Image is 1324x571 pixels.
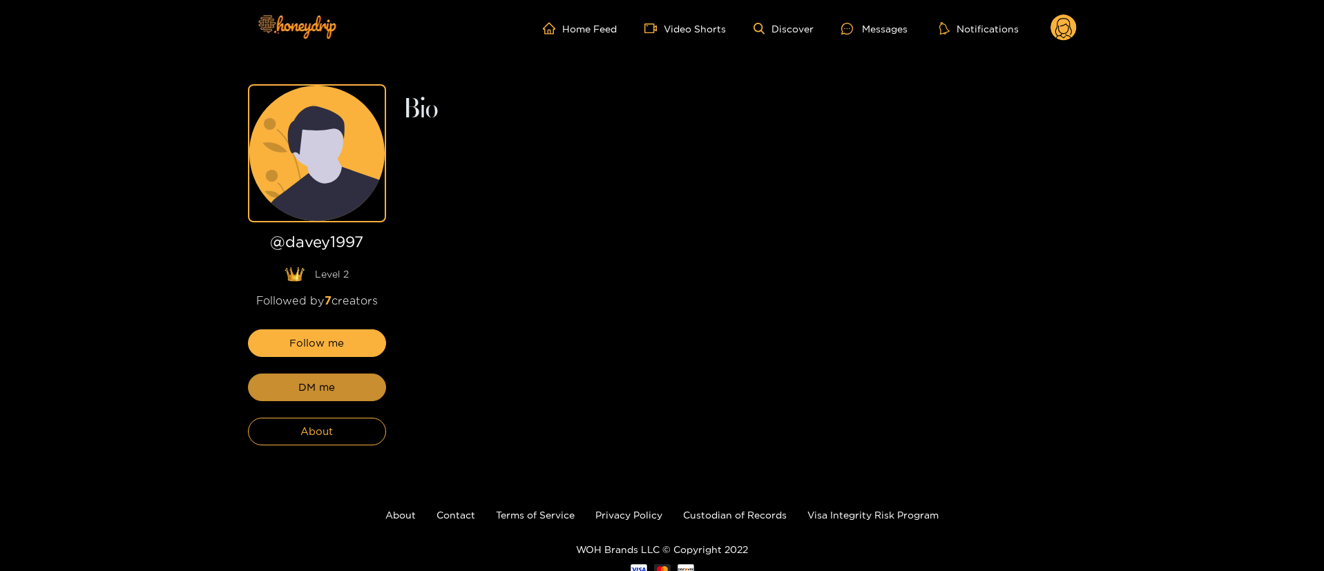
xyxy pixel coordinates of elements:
span: home [543,22,562,35]
a: Custodian of Records [683,510,787,520]
span: Follow me [289,335,344,351]
button: About [248,418,386,445]
span: 7 [325,294,332,307]
button: Follow me [248,329,386,357]
a: Visa Integrity Risk Program [807,510,939,520]
a: Contact [436,510,475,520]
h2: Bio [403,98,1077,122]
a: Discover [754,23,814,35]
span: DM me [298,379,335,396]
div: Messages [841,21,908,37]
button: Notifications [935,21,1023,35]
span: video-camera [644,22,664,35]
a: Privacy Policy [595,510,662,520]
img: lavel grade [285,267,305,282]
a: Terms of Service [496,510,575,520]
div: Followed by creators [248,293,386,309]
span: Level 2 [315,267,349,281]
a: Video Shorts [644,22,726,35]
a: About [385,510,416,520]
button: DM me [248,374,386,401]
a: Home Feed [543,22,617,35]
span: About [300,423,333,440]
h1: @ davey1997 [248,233,386,256]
